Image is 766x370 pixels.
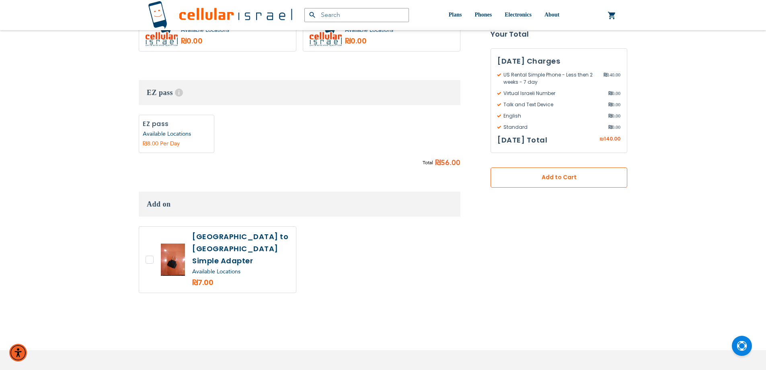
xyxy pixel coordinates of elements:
[139,80,460,105] h3: EZ pass
[608,124,612,131] span: ₪
[491,167,627,188] button: Add to Cart
[600,136,604,143] span: ₪
[497,90,608,97] span: Virtual Israeli Number
[192,268,240,275] a: Available Locations
[181,26,229,34] a: Available Locations
[497,134,547,146] h3: [DATE] Total
[608,101,612,108] span: ₪
[608,112,612,120] span: ₪
[474,12,492,18] span: Phones
[449,12,462,18] span: Plans
[9,344,27,362] div: Accessibility Menu
[608,101,620,108] span: 0.00
[608,124,620,131] span: 0.00
[148,1,292,29] img: Cellular Israel Logo
[497,101,608,108] span: Talk and Text Device
[544,12,559,18] span: About
[608,112,620,120] span: 0.00
[497,112,608,120] span: English
[435,157,441,169] span: ₪
[608,90,620,97] span: 0.00
[497,124,608,131] span: Standard
[604,135,620,142] span: 140.00
[604,71,620,86] span: 140.00
[345,26,393,34] a: Available Locations
[423,159,433,167] span: Total
[505,12,532,18] span: Electronics
[441,157,460,169] span: 56.00
[147,200,171,208] span: Add on
[304,8,409,22] input: Search
[517,174,601,182] span: Add to Cart
[604,71,607,79] span: ₪
[497,55,620,67] h3: [DATE] Charges
[143,130,191,138] a: Available Locations
[608,90,612,97] span: ₪
[497,71,604,86] span: US Rental Simple Phone - Less then 2 weeks - 7 day
[175,89,183,97] span: Help
[491,28,627,40] strong: Your Total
